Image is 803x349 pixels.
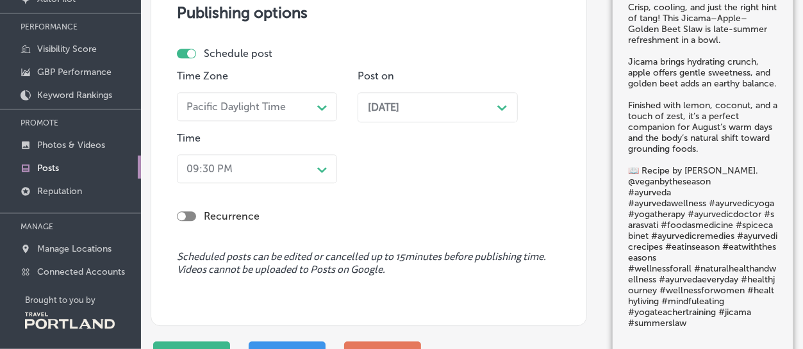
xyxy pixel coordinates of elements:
span: [DATE] [368,101,399,113]
p: Time [177,132,337,144]
span: Scheduled posts can be edited or cancelled up to 15 minutes before publishing time. Videos cannot... [177,251,561,275]
p: Time Zone [177,70,337,82]
p: Keyword Rankings [37,90,112,101]
p: Visibility Score [37,44,97,54]
p: Reputation [37,186,82,197]
p: Connected Accounts [37,266,125,277]
label: Recurrence [204,210,260,222]
div: Pacific Daylight Time [186,101,286,113]
p: Post on [358,70,518,82]
p: GBP Performance [37,67,112,77]
p: Brought to you by [25,295,141,305]
div: 09:30 PM [186,163,233,175]
h5: Crisp, cooling, and just the right hint of tang! This Jicama–Apple–Golden Beet Slaw is late-summe... [628,2,778,329]
label: Schedule post [204,47,272,60]
h3: Publishing options [177,3,561,22]
p: Photos & Videos [37,140,105,150]
p: Manage Locations [37,243,112,254]
p: Posts [37,163,59,174]
img: Travel Portland [25,312,115,329]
